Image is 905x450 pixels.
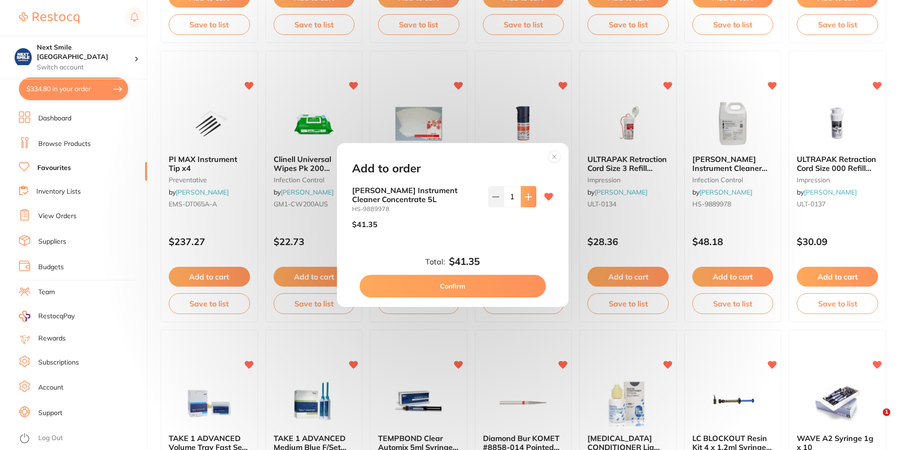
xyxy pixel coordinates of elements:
[883,408,890,416] span: 1
[863,408,886,431] iframe: Intercom live chat
[352,186,481,204] b: [PERSON_NAME] Instrument Cleaner Concentrate 5L
[425,257,445,266] label: Total:
[352,220,378,229] p: $41.35
[360,275,546,297] button: Confirm
[449,256,480,267] b: $41.35
[352,205,481,212] small: HS-9889978
[352,162,421,175] h2: Add to order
